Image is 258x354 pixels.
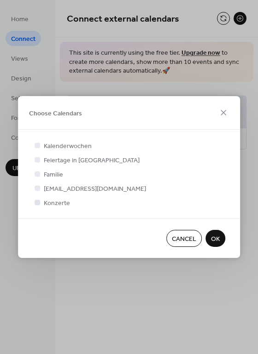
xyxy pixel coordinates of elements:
span: Familie [44,170,63,180]
span: [EMAIL_ADDRESS][DOMAIN_NAME] [44,184,146,194]
button: Cancel [166,230,202,247]
span: OK [211,234,220,244]
span: Feiertage in [GEOGRAPHIC_DATA] [44,156,140,166]
span: Choose Calendars [29,108,82,118]
span: Kalenderwochen [44,142,92,151]
button: OK [205,230,225,247]
span: Konzerte [44,199,70,208]
span: Cancel [172,234,196,244]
